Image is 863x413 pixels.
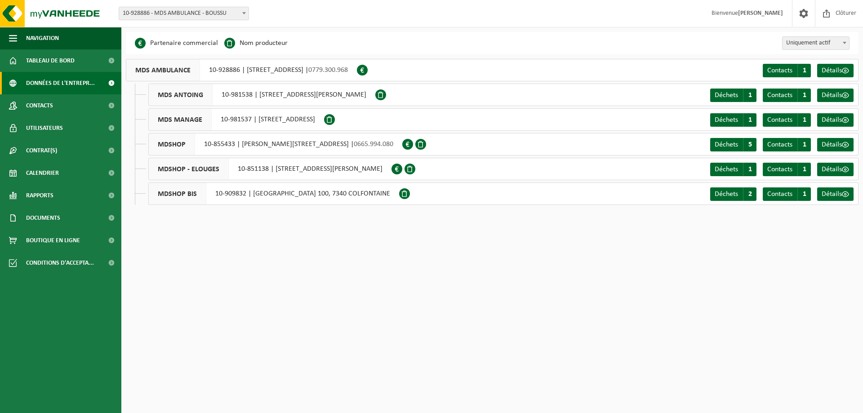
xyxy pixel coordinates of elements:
[767,92,792,99] span: Contacts
[715,141,738,148] span: Déchets
[743,163,756,176] span: 1
[26,94,53,117] span: Contacts
[715,116,738,124] span: Déchets
[710,138,756,151] a: Déchets 5
[783,37,849,49] span: Uniquement actif
[743,187,756,201] span: 2
[148,108,324,131] div: 10-981537 | [STREET_ADDRESS]
[149,158,229,180] span: MDSHOP - ELOUGES
[148,158,391,180] div: 10-851138 | [STREET_ADDRESS][PERSON_NAME]
[817,64,854,77] a: Détails
[763,64,811,77] a: Contacts 1
[715,92,738,99] span: Déchets
[743,113,756,127] span: 1
[763,163,811,176] a: Contacts 1
[354,141,393,148] span: 0665.994.080
[26,117,63,139] span: Utilisateurs
[743,89,756,102] span: 1
[710,163,756,176] a: Déchets 1
[135,36,218,50] li: Partenaire commercial
[797,187,811,201] span: 1
[817,113,854,127] a: Détails
[767,191,792,198] span: Contacts
[822,67,842,74] span: Détails
[797,138,811,151] span: 1
[763,187,811,201] a: Contacts 1
[26,72,95,94] span: Données de l'entrepr...
[26,49,75,72] span: Tableau de bord
[710,89,756,102] a: Déchets 1
[126,59,200,81] span: MDS AMBULANCE
[26,139,57,162] span: Contrat(s)
[822,166,842,173] span: Détails
[26,229,80,252] span: Boutique en ligne
[797,64,811,77] span: 1
[817,163,854,176] a: Détails
[763,89,811,102] a: Contacts 1
[767,141,792,148] span: Contacts
[817,89,854,102] a: Détails
[126,59,357,81] div: 10-928886 | [STREET_ADDRESS] |
[26,162,59,184] span: Calendrier
[822,191,842,198] span: Détails
[710,113,756,127] a: Déchets 1
[26,207,60,229] span: Documents
[782,36,850,50] span: Uniquement actif
[26,252,94,274] span: Conditions d'accepta...
[308,67,348,74] span: 0779.300.968
[224,36,288,50] li: Nom producteur
[148,84,375,106] div: 10-981538 | [STREET_ADDRESS][PERSON_NAME]
[119,7,249,20] span: 10-928886 - MDS AMBULANCE - BOUSSU
[767,67,792,74] span: Contacts
[738,10,783,17] strong: [PERSON_NAME]
[822,92,842,99] span: Détails
[715,191,738,198] span: Déchets
[817,187,854,201] a: Détails
[715,166,738,173] span: Déchets
[743,138,756,151] span: 5
[822,116,842,124] span: Détails
[767,166,792,173] span: Contacts
[710,187,756,201] a: Déchets 2
[26,184,53,207] span: Rapports
[149,84,213,106] span: MDS ANTOING
[148,182,399,205] div: 10-909832 | [GEOGRAPHIC_DATA] 100, 7340 COLFONTAINE
[767,116,792,124] span: Contacts
[149,133,195,155] span: MDSHOP
[26,27,59,49] span: Navigation
[817,138,854,151] a: Détails
[148,133,402,155] div: 10-855433 | [PERSON_NAME][STREET_ADDRESS] |
[763,138,811,151] a: Contacts 1
[797,163,811,176] span: 1
[822,141,842,148] span: Détails
[797,113,811,127] span: 1
[149,183,206,204] span: MDSHOP BIS
[797,89,811,102] span: 1
[149,109,212,130] span: MDS MANAGE
[763,113,811,127] a: Contacts 1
